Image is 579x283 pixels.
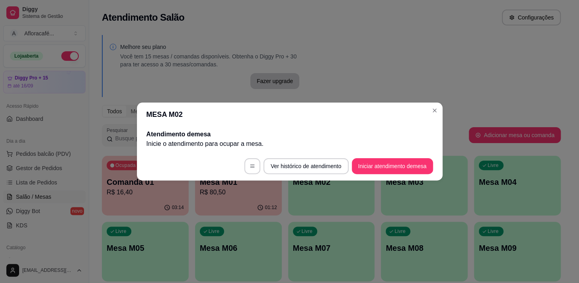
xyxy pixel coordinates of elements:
[146,130,433,139] h2: Atendimento de mesa
[352,158,433,174] button: Iniciar atendimento demesa
[146,139,433,149] p: Inicie o atendimento para ocupar a mesa .
[428,104,441,117] button: Close
[263,158,348,174] button: Ver histórico de atendimento
[137,103,443,126] header: MESA M02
